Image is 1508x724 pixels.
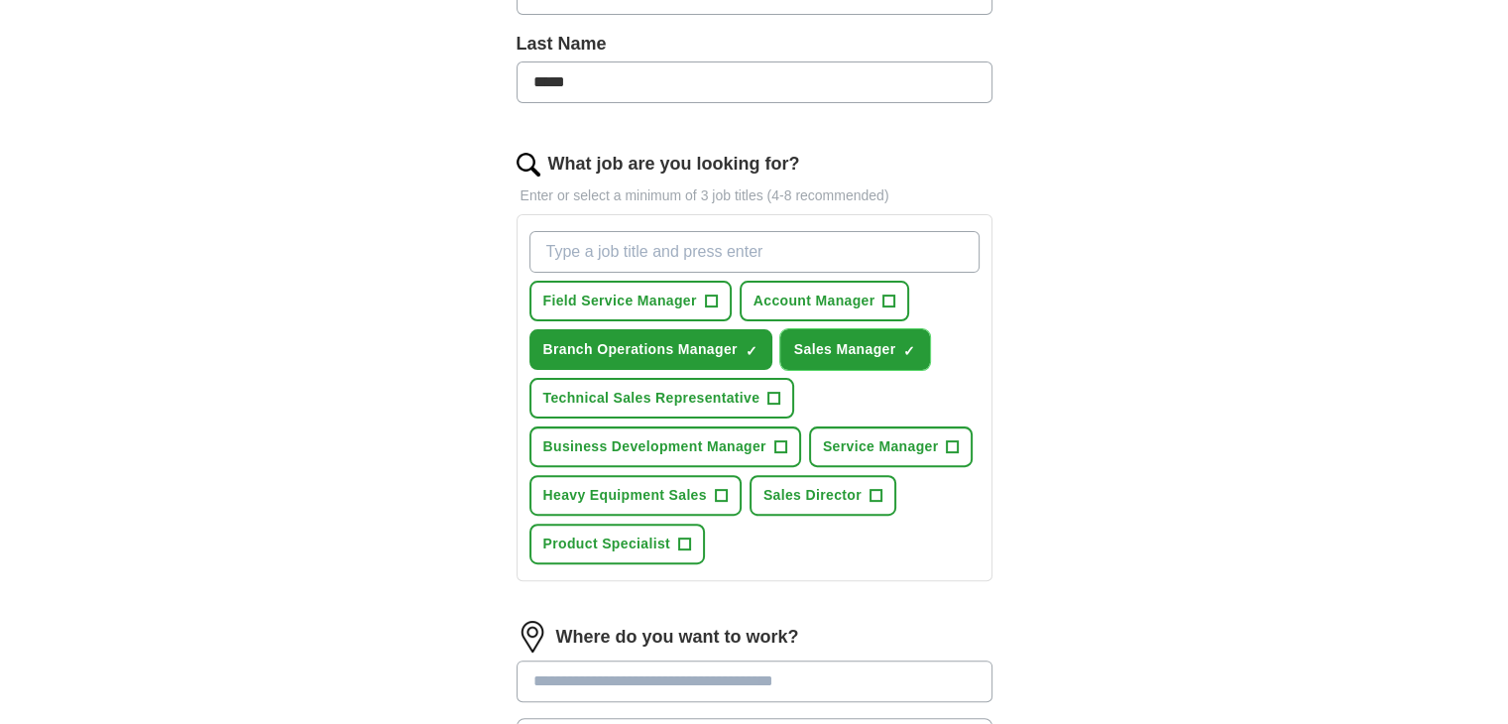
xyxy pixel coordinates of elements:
[529,524,705,564] button: Product Specialist
[529,329,772,370] button: Branch Operations Manager✓
[543,436,766,457] span: Business Development Manager
[529,378,795,419] button: Technical Sales Representative
[809,426,974,467] button: Service Manager
[517,621,548,653] img: location.png
[517,185,992,206] p: Enter or select a minimum of 3 job titles (4-8 recommended)
[750,475,896,516] button: Sales Director
[548,151,800,178] label: What job are you looking for?
[903,343,915,359] span: ✓
[529,475,742,516] button: Heavy Equipment Sales
[763,485,862,506] span: Sales Director
[529,281,732,321] button: Field Service Manager
[517,31,992,58] label: Last Name
[780,329,931,370] button: Sales Manager✓
[543,534,670,554] span: Product Specialist
[517,153,540,177] img: search.png
[543,485,707,506] span: Heavy Equipment Sales
[543,388,760,409] span: Technical Sales Representative
[794,339,896,360] span: Sales Manager
[529,231,980,273] input: Type a job title and press enter
[740,281,910,321] button: Account Manager
[529,426,801,467] button: Business Development Manager
[754,291,875,311] span: Account Manager
[543,291,697,311] span: Field Service Manager
[746,343,757,359] span: ✓
[823,436,939,457] span: Service Manager
[556,624,799,651] label: Where do you want to work?
[543,339,738,360] span: Branch Operations Manager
